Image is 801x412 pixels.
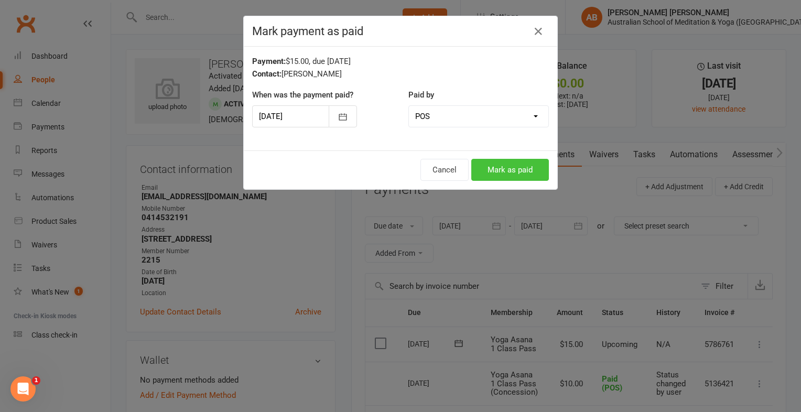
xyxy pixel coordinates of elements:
div: [PERSON_NAME] [252,68,549,80]
button: Close [530,23,547,40]
span: 1 [32,376,40,385]
strong: Payment: [252,57,286,66]
label: Paid by [408,89,434,101]
button: Mark as paid [471,159,549,181]
button: Cancel [420,159,469,181]
strong: Contact: [252,69,282,79]
label: When was the payment paid? [252,89,353,101]
div: $15.00, due [DATE] [252,55,549,68]
h4: Mark payment as paid [252,25,549,38]
iframe: Intercom live chat [10,376,36,402]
